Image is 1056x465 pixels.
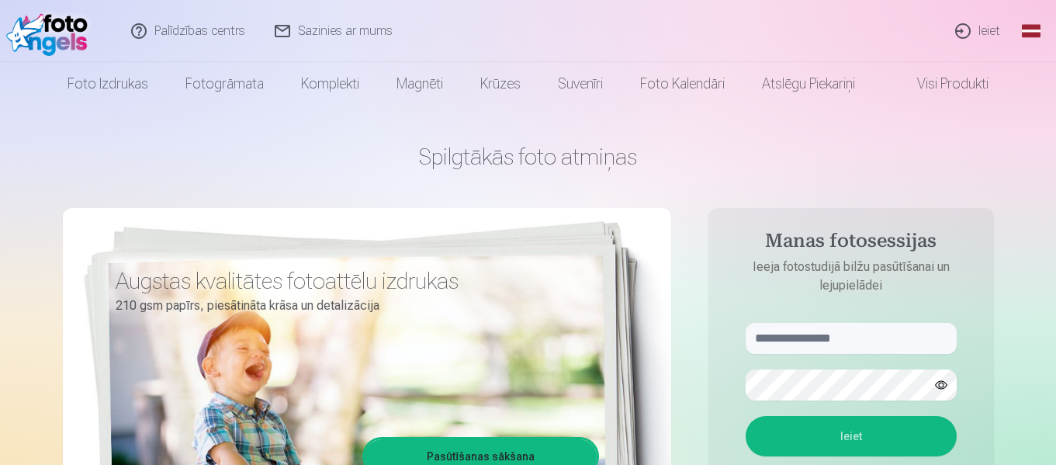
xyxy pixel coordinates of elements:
a: Suvenīri [539,62,621,106]
a: Atslēgu piekariņi [743,62,874,106]
a: Visi produkti [874,62,1007,106]
a: Foto kalendāri [621,62,743,106]
a: Foto izdrukas [49,62,167,106]
h3: Augstas kvalitātes fotoattēlu izdrukas [116,267,587,295]
button: Ieiet [746,416,957,456]
h1: Spilgtākās foto atmiņas [63,143,994,171]
p: 210 gsm papīrs, piesātināta krāsa un detalizācija [116,295,587,317]
a: Magnēti [378,62,462,106]
h4: Manas fotosessijas [730,230,972,258]
a: Krūzes [462,62,539,106]
p: Ieeja fotostudijā bilžu pasūtīšanai un lejupielādei [730,258,972,295]
a: Fotogrāmata [167,62,282,106]
img: /fa1 [6,6,95,56]
a: Komplekti [282,62,378,106]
